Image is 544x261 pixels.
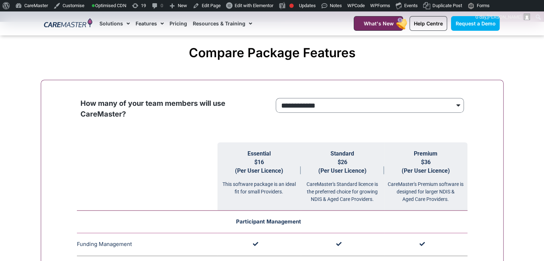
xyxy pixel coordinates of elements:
[80,98,269,119] p: How many of your team members will use CareMaster?
[236,218,301,225] span: Participant Management
[455,20,495,26] span: Request a Demo
[473,11,533,23] a: G'day,
[289,4,294,8] div: Focus keyphrase not set
[44,18,92,29] img: CareMaster Logo
[384,142,467,211] th: Premium
[414,20,443,26] span: Help Centre
[363,20,393,26] span: What's New
[136,11,164,35] a: Features
[354,16,403,31] a: What's New
[301,175,384,203] div: CareMaster's Standard licence is the preferred choice for growing NDIS & Aged Care Providers.
[301,142,384,211] th: Standard
[217,142,301,211] th: Essential
[451,16,500,31] a: Request a Demo
[318,159,367,174] span: $26 (Per User Licence)
[487,14,521,20] span: [PERSON_NAME]
[99,11,336,35] nav: Menu
[235,3,273,8] span: Edit with Elementor
[193,11,252,35] a: Resources & Training
[99,11,130,35] a: Solutions
[410,16,447,31] a: Help Centre
[44,45,500,60] h2: Compare Package Features
[402,159,450,174] span: $36 (Per User Licence)
[170,11,187,35] a: Pricing
[217,175,301,196] div: This software package is an ideal fit for small Providers.
[77,233,217,256] td: Funding Management
[235,159,283,174] span: $16 (Per User Licence)
[384,175,467,203] div: CareMaster's Premium software is designed for larger NDIS & Aged Care Providers.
